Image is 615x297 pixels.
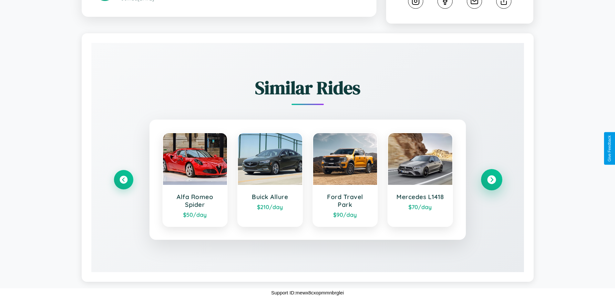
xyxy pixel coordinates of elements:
[395,203,446,210] div: $ 70 /day
[395,193,446,201] h3: Mercedes L1418
[320,211,371,218] div: $ 90 /day
[271,288,344,297] p: Support ID: mewx8cxopmmnbrglei
[114,75,501,100] h2: Similar Rides
[169,211,221,218] div: $ 50 /day
[169,193,221,208] h3: Alfa Romeo Spider
[244,193,296,201] h3: Buick Allure
[313,133,378,227] a: Ford Travel Park$90/day
[237,133,303,227] a: Buick Allure$210/day
[320,193,371,208] h3: Ford Travel Park
[244,203,296,210] div: $ 210 /day
[387,133,453,227] a: Mercedes L1418$70/day
[162,133,228,227] a: Alfa Romeo Spider$50/day
[607,135,612,162] div: Give Feedback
